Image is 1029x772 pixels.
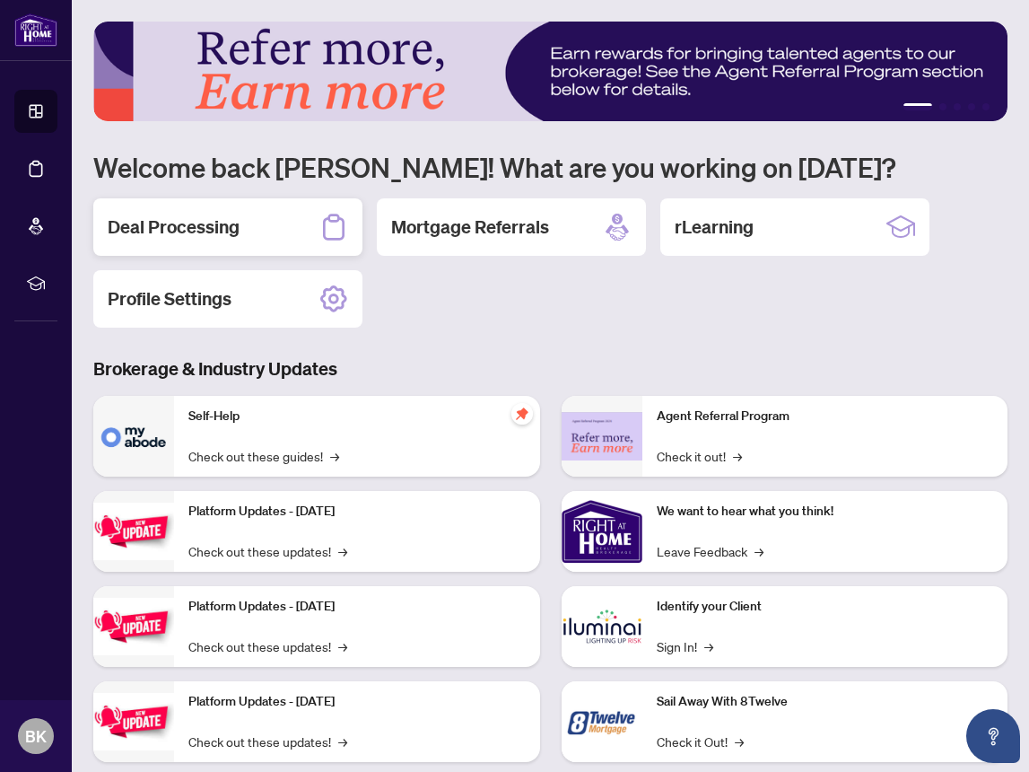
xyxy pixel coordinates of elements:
a: Sign In!→ [657,636,713,656]
span: → [330,446,339,466]
h2: Mortgage Referrals [391,215,549,240]
img: Self-Help [93,396,174,477]
p: Identify your Client [657,597,994,617]
button: 5 [982,103,990,110]
img: Platform Updates - July 8, 2025 [93,598,174,654]
span: BK [25,724,47,749]
p: Platform Updates - [DATE] [188,502,526,522]
span: → [338,636,347,656]
img: Agent Referral Program [562,412,642,461]
span: → [338,541,347,561]
img: Sail Away With 8Twelve [562,681,642,762]
a: Check out these updates!→ [188,541,347,561]
a: Leave Feedback→ [657,541,763,561]
h2: Profile Settings [108,286,231,311]
p: Sail Away With 8Twelve [657,692,994,712]
img: Identify your Client [562,586,642,667]
span: → [704,636,713,656]
img: Platform Updates - June 23, 2025 [93,693,174,750]
p: Self-Help [188,407,526,426]
h2: rLearning [675,215,754,240]
h3: Brokerage & Industry Updates [93,356,1007,382]
img: Slide 0 [93,22,1007,121]
p: Platform Updates - [DATE] [188,597,526,617]
span: pushpin [511,403,533,425]
a: Check it out!→ [657,446,742,466]
a: Check out these updates!→ [188,732,347,751]
span: → [754,541,763,561]
p: Platform Updates - [DATE] [188,692,526,712]
button: 4 [968,103,975,110]
button: 2 [939,103,946,110]
a: Check out these guides!→ [188,446,339,466]
img: Platform Updates - July 21, 2025 [93,503,174,559]
span: → [338,732,347,751]
a: Check out these updates!→ [188,636,347,656]
p: Agent Referral Program [657,407,994,426]
button: 1 [903,103,932,110]
a: Check it Out!→ [657,732,744,751]
img: We want to hear what you think! [562,491,642,572]
img: logo [14,13,57,47]
p: We want to hear what you think! [657,502,994,522]
button: 3 [954,103,961,110]
button: Open asap [966,709,1020,763]
h1: Welcome back [PERSON_NAME]! What are you working on [DATE]? [93,150,1007,184]
span: → [733,446,742,466]
h2: Deal Processing [108,215,240,240]
span: → [735,732,744,751]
